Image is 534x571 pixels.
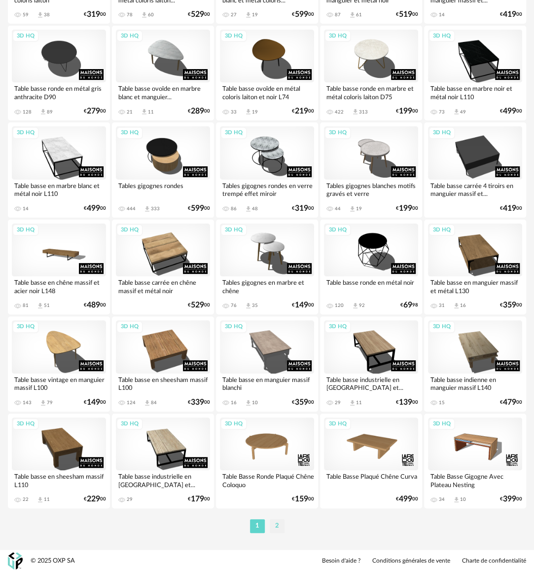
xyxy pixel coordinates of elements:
div: Table Basse Gigogne Avec Plateau Nesting [428,470,522,490]
span: Download icon [245,205,252,213]
div: 3D HQ [220,418,247,430]
div: 81 [23,303,29,308]
span: Download icon [36,496,44,503]
span: Download icon [245,399,252,407]
div: 3D HQ [428,321,455,333]
div: € 00 [500,108,522,114]
div: € 00 [292,302,314,308]
a: 3D HQ Table basse ronde en métal gris anthracite D90 128 Download icon 89 €27900 [8,26,110,120]
div: 59 [23,12,29,18]
span: 599 [295,11,308,18]
span: 279 [87,108,100,114]
span: 339 [191,399,204,406]
a: 3D HQ Tables gigognes en marbre et chêne 76 Download icon 35 €14900 [216,220,318,314]
div: 86 [231,206,237,212]
span: 489 [87,302,100,308]
span: 529 [191,11,204,18]
div: 16 [231,400,237,406]
div: € 00 [188,496,210,502]
div: 44 [335,206,341,212]
span: Download icon [245,108,252,115]
a: 3D HQ Table basse en chêne massif et acier noir L148 81 Download icon 51 €48900 [8,220,110,314]
div: 84 [151,400,157,406]
a: 3D HQ Table basse industrielle en [GEOGRAPHIC_DATA] et... 29 Download icon 11 €13900 [320,316,422,411]
div: € 00 [292,11,314,18]
div: Tables gigognes rondes en verre trempé effet miroir [220,180,314,199]
div: Table basse en sheesham massif L110 [12,470,106,490]
div: Table basse industrielle en [GEOGRAPHIC_DATA] et... [324,374,418,393]
span: 499 [87,205,100,212]
span: 399 [503,496,516,502]
a: 3D HQ Table Basse Plaqué Chêne Curva €49900 [320,414,422,508]
div: 3D HQ [12,224,39,236]
div: € 00 [292,496,314,502]
div: 35 [252,303,258,308]
span: 319 [87,11,100,18]
div: 19 [252,12,258,18]
div: 3D HQ [116,30,143,42]
a: 3D HQ Table basse carrée en chêne massif et métal noir €52900 [112,220,214,314]
div: 128 [23,109,32,115]
div: 14 [439,12,445,18]
div: € 00 [292,108,314,114]
a: 3D HQ Table Basse Gigogne Avec Plateau Nesting 34 Download icon 10 €39900 [424,414,526,508]
div: € 00 [500,205,522,212]
div: 10 [252,400,258,406]
a: 3D HQ Table basse ronde en marbre et métal coloris laiton D75 422 Download icon 313 €19900 [320,26,422,120]
div: 89 [47,109,53,115]
div: 3D HQ [324,418,351,430]
a: Charte de confidentialité [462,557,526,565]
div: 11 [148,109,154,115]
span: 69 [403,302,412,308]
span: Download icon [349,399,356,407]
div: 3D HQ [428,127,455,139]
div: 79 [47,400,53,406]
div: 27 [231,12,237,18]
a: Conditions générales de vente [372,557,450,565]
div: € 00 [188,302,210,308]
div: 21 [127,109,133,115]
div: € 00 [188,11,210,18]
div: 3D HQ [428,224,455,236]
span: Download icon [349,205,356,213]
div: Table basse ovoïde en métal coloris laiton et noir L74 [220,82,314,102]
span: 499 [399,496,412,502]
a: 3D HQ Table basse ovoïde en marbre blanc et manguier... 21 Download icon 11 €28900 [112,26,214,120]
div: 16 [460,303,466,308]
span: 199 [399,108,412,114]
div: € 00 [396,108,418,114]
div: 87 [335,12,341,18]
div: € 00 [84,399,106,406]
div: Table Basse Plaqué Chêne Curva [324,470,418,490]
div: 422 [335,109,344,115]
div: 3D HQ [116,127,143,139]
div: Tables gigognes blanches motifs gravés et verre [324,180,418,199]
a: 3D HQ Table basse en marbre blanc et métal noir L110 14 €49900 [8,122,110,217]
div: € 00 [188,205,210,212]
div: 3D HQ [12,321,39,333]
div: 11 [356,400,362,406]
div: 3D HQ [324,224,351,236]
img: OXP [8,552,23,570]
div: € 00 [292,205,314,212]
div: 29 [127,496,133,502]
span: Download icon [352,302,359,309]
span: 359 [295,399,308,406]
div: € 00 [84,108,106,114]
span: Download icon [141,108,148,115]
div: 3D HQ [220,30,247,42]
span: Download icon [39,399,47,407]
div: 3D HQ [428,418,455,430]
div: 76 [231,303,237,308]
div: € 00 [84,11,106,18]
div: € 98 [400,302,418,308]
div: Table basse en manguier massif et métal L130 [428,276,522,296]
div: € 00 [500,11,522,18]
div: € 00 [84,496,106,502]
span: 139 [399,399,412,406]
span: 519 [399,11,412,18]
div: Table basse industrielle en [GEOGRAPHIC_DATA] et... [116,470,210,490]
div: 49 [460,109,466,115]
a: 3D HQ Table basse industrielle en [GEOGRAPHIC_DATA] et... 29 €17900 [112,414,214,508]
div: € 00 [500,496,522,502]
